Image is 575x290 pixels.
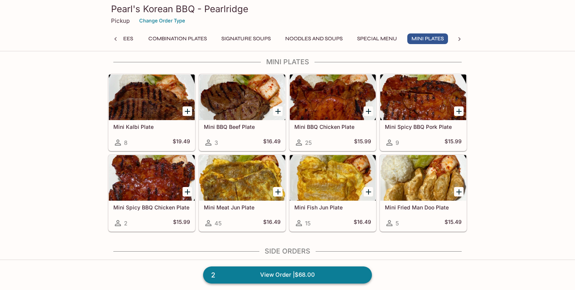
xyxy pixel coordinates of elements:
h5: $19.49 [173,138,190,147]
button: Signature Soups [217,33,275,44]
div: Mini Spicy BBQ Chicken Plate [109,155,195,201]
div: Mini Spicy BBQ Pork Plate [380,74,466,120]
a: Mini BBQ Chicken Plate25$15.99 [289,74,376,151]
h4: Side Orders [108,247,467,255]
button: Add Mini Meat Jun Plate [273,187,283,197]
h5: $16.49 [263,138,281,147]
button: Combination Plates [144,33,211,44]
h5: $15.49 [445,219,462,228]
a: Mini Fish Jun Plate15$16.49 [289,155,376,231]
span: 8 [124,139,127,146]
button: Add Mini Fish Jun Plate [364,187,373,197]
div: Mini Fish Jun Plate [290,155,376,201]
a: Mini Meat Jun Plate45$16.49 [199,155,286,231]
h5: $16.49 [354,219,371,228]
button: Add Mini Fried Man Doo Plate [454,187,464,197]
button: Noodles and Soups [281,33,347,44]
h5: Mini Fried Man Doo Plate [385,204,462,211]
h5: $15.99 [173,219,190,228]
span: 3 [214,139,218,146]
h5: Mini Fish Jun Plate [294,204,371,211]
button: Add Mini BBQ Beef Plate [273,106,283,116]
button: Add Mini Spicy BBQ Pork Plate [454,106,464,116]
span: 25 [305,139,312,146]
button: Add Mini Kalbi Plate [183,106,192,116]
button: Change Order Type [136,15,189,27]
button: Special Menu [353,33,401,44]
button: Add Mini Spicy BBQ Chicken Plate [183,187,192,197]
div: Mini Kalbi Plate [109,74,195,120]
span: 15 [305,220,311,227]
div: Mini Fried Man Doo Plate [380,155,466,201]
span: 2 [206,270,220,280]
div: Mini BBQ Chicken Plate [290,74,376,120]
h5: Mini Spicy BBQ Pork Plate [385,124,462,130]
div: Mini Meat Jun Plate [199,155,285,201]
h5: Mini BBQ Chicken Plate [294,124,371,130]
h5: Mini BBQ Beef Plate [204,124,281,130]
div: Mini BBQ Beef Plate [199,74,285,120]
h5: $15.99 [445,138,462,147]
a: Mini Fried Man Doo Plate5$15.49 [380,155,467,231]
a: Mini Spicy BBQ Chicken Plate2$15.99 [108,155,195,231]
h3: Pearl's Korean BBQ - Pearlridge [111,3,464,15]
a: Mini Spicy BBQ Pork Plate9$15.99 [380,74,467,151]
span: 9 [396,139,399,146]
p: Pickup [111,17,130,24]
h5: Mini Spicy BBQ Chicken Plate [113,204,190,211]
span: 5 [396,220,399,227]
button: Mini Plates [407,33,448,44]
a: 2View Order |$68.00 [203,266,372,283]
span: 2 [124,220,127,227]
h5: Mini Kalbi Plate [113,124,190,130]
h4: Mini Plates [108,58,467,66]
h5: $16.49 [263,219,281,228]
h5: $15.99 [354,138,371,147]
a: Mini Kalbi Plate8$19.49 [108,74,195,151]
span: 45 [214,220,222,227]
a: Mini BBQ Beef Plate3$16.49 [199,74,286,151]
button: Add Mini BBQ Chicken Plate [364,106,373,116]
h5: Mini Meat Jun Plate [204,204,281,211]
